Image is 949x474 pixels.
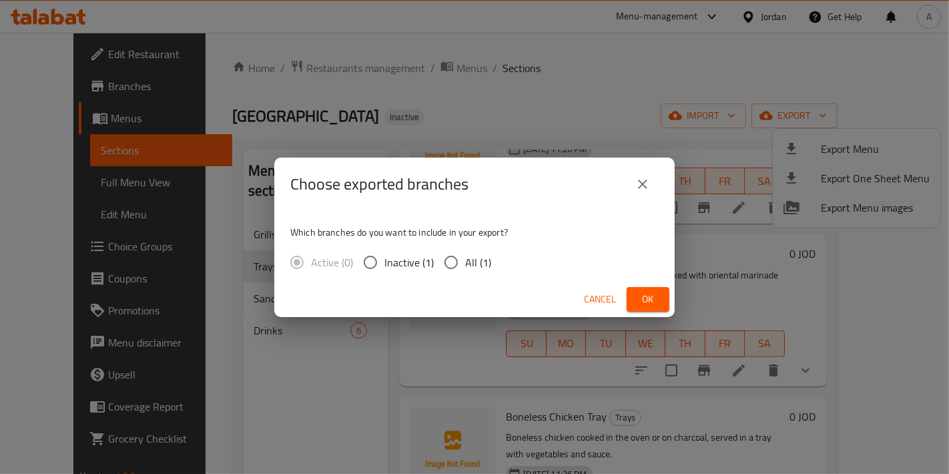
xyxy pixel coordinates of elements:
span: Cancel [584,291,616,308]
span: Inactive (1) [384,254,434,270]
p: Which branches do you want to include in your export? [290,226,659,239]
h2: Choose exported branches [290,174,468,195]
span: Active (0) [311,254,353,270]
span: Ok [637,291,659,308]
button: close [627,168,659,200]
span: All (1) [465,254,491,270]
button: Ok [627,287,669,312]
button: Cancel [579,287,621,312]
